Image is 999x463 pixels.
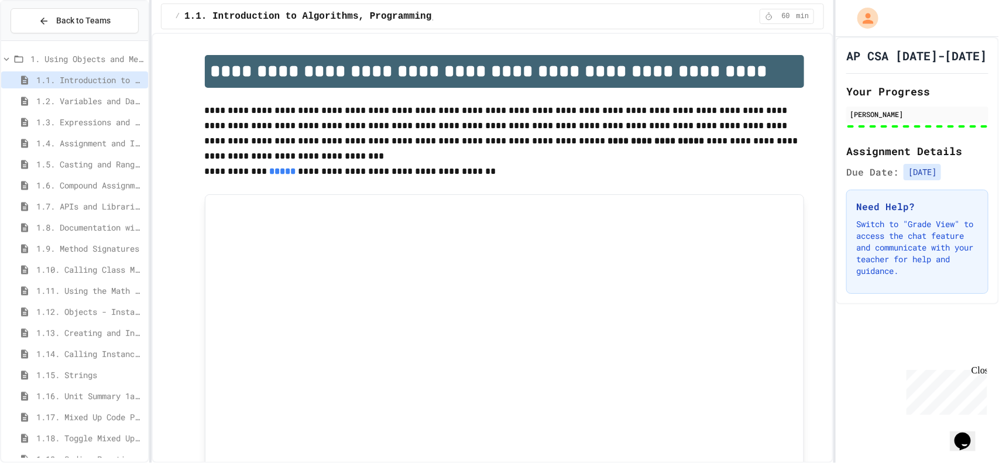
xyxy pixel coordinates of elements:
span: 1.7. APIs and Libraries [36,200,143,212]
iframe: chat widget [950,416,987,451]
h1: AP CSA [DATE]-[DATE] [846,47,987,64]
span: 1.1. Introduction to Algorithms, Programming, and Compilers [36,74,143,86]
button: Back to Teams [11,8,139,33]
span: 1.4. Assignment and Input [36,137,143,149]
span: Back to Teams [56,15,111,27]
span: 1.18. Toggle Mixed Up or Write Code Practice 1.1-1.6 [36,432,143,444]
span: 1.9. Method Signatures [36,242,143,255]
span: [DATE] [904,164,941,180]
span: 1.1. Introduction to Algorithms, Programming, and Compilers [184,9,516,23]
span: 1.12. Objects - Instances of Classes [36,306,143,318]
span: 60 [777,12,795,21]
h2: Assignment Details [846,143,988,159]
h2: Your Progress [846,83,988,100]
iframe: chat widget [902,365,987,415]
p: Switch to "Grade View" to access the chat feature and communicate with your teacher for help and ... [856,218,979,277]
span: 1.11. Using the Math Class [36,284,143,297]
h3: Need Help? [856,200,979,214]
span: 1.5. Casting and Ranges of Values [36,158,143,170]
span: 1.15. Strings [36,369,143,381]
span: 1.16. Unit Summary 1a (1.1-1.6) [36,390,143,402]
div: [PERSON_NAME] [850,109,985,119]
span: 1.14. Calling Instance Methods [36,348,143,360]
span: min [797,12,809,21]
div: Chat with us now!Close [5,5,81,74]
span: 1.3. Expressions and Output [New] [36,116,143,128]
span: 1.10. Calling Class Methods [36,263,143,276]
div: My Account [845,5,881,32]
span: 1.13. Creating and Initializing Objects: Constructors [36,327,143,339]
span: 1.17. Mixed Up Code Practice 1.1-1.6 [36,411,143,423]
span: / [176,12,180,21]
span: 1. Using Objects and Methods [30,53,143,65]
span: 1.6. Compound Assignment Operators [36,179,143,191]
span: 1.8. Documentation with Comments and Preconditions [36,221,143,234]
span: 1.2. Variables and Data Types [36,95,143,107]
span: Due Date: [846,165,899,179]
